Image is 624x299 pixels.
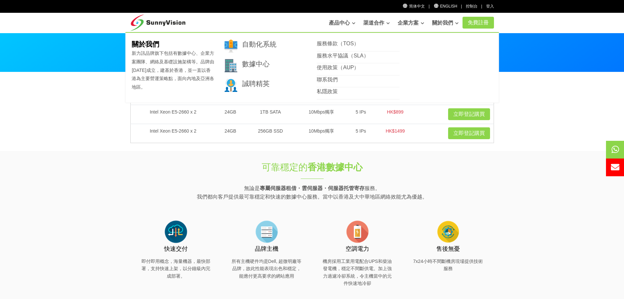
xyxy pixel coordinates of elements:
img: flat-server-alt.png [254,219,280,245]
a: 私隱政策 [317,89,338,94]
p: 7x24小時不間斷機房現場提供技術服務 [412,258,484,272]
td: 10Mbps獨享 [296,124,347,143]
div: 關於我們 [125,32,499,103]
a: 自動化系統 [242,40,276,48]
a: 服務水平協議（SLA） [317,53,369,58]
img: 001-brand.png [224,39,237,53]
a: 企業方案 [398,16,424,30]
p: 無論是 服務。 我們都向客戶提供最可靠穩定和快速的數據中心服務。當中以香港及大中華地區網絡效能尤為優越。 [130,184,494,201]
img: 003-research.png [224,79,237,92]
a: 誠聘精英 [242,80,270,87]
p: 機房採用工業用電配合UPS和柴油發電機，穩定不間斷供電。加上強力過濾冷卻系統，令主機當中的元件快速地冷卻 [322,258,393,287]
li: | [428,3,429,10]
td: 5 IPs [347,124,375,143]
a: English [433,4,457,9]
strong: 專屬伺服器租借・雲伺服器・伺服器托管寄存 [260,185,365,191]
h1: 可靠穩定的 [203,161,421,174]
h3: 售後無憂 [412,245,484,253]
a: 使用政策（AUP） [317,65,359,70]
b: 關於我們 [132,40,159,48]
a: 服務條款（TOS） [317,41,359,46]
a: 登入 [486,4,494,9]
a: 渠道合作 [363,16,390,30]
a: 简体中文 [403,4,425,9]
a: 免費註冊 [463,17,494,29]
td: Intel Xeon E5-2660 x 2 [130,105,216,124]
td: 24GB [216,124,245,143]
img: flat-battery.png [344,219,370,245]
td: HK$1499 [375,124,416,143]
a: 立即登記購買 [448,127,490,139]
li: | [481,3,482,10]
h3: 快速交付 [140,245,212,253]
td: HK$899 [375,105,416,124]
a: 產品中心 [329,16,355,30]
a: 數據中心 [242,60,270,68]
img: flat-cloud-in-out.png [163,219,189,245]
span: 新力訊品牌旗下包括有數據中心、企業方案團隊、網絡及基礎設施架構等。品牌由[DATE]成立，建基於香港，並一直以香港為主要營運策略點，面向內地及亞洲各地區。 [132,51,214,89]
a: 關於我們 [432,16,459,30]
h3: 品牌主機 [231,245,302,253]
li: | [461,3,462,10]
a: 立即登記購買 [448,108,490,120]
td: Intel Xeon E5-2660 x 2 [130,124,216,143]
td: 1TB SATA [245,105,295,124]
p: 即付即用概念，海量機器，最快部署，支持快速上架，以分鐘級內完成部署。 [140,258,212,280]
a: 聯系我們 [317,77,338,82]
td: 256GB SSD [245,124,295,143]
td: 10Mbps獨享 [296,105,347,124]
a: 控制台 [466,4,478,9]
td: 5 IPs [347,105,375,124]
h3: 空調電力 [322,245,393,253]
strong: 香港數據中心 [308,162,363,172]
img: 002-town.png [224,59,237,72]
td: 24GB [216,105,245,124]
img: flat-cog-cycle.png [435,219,461,245]
p: 所有主機硬件均是Dell, 超微明廠等品牌，故此性能表現出色和穩定，能應付更高要求的網站應用 [231,258,302,280]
